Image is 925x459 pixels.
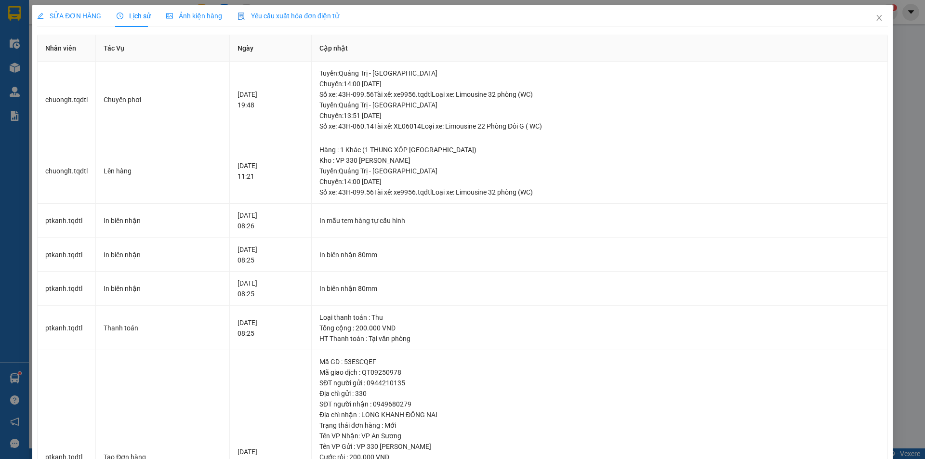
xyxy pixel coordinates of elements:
[319,323,880,333] div: Tổng cộng : 200.000 VND
[319,431,880,441] div: Tên VP Nhận: VP An Sương
[38,35,96,62] th: Nhân viên
[238,89,304,110] div: [DATE] 19:48
[319,100,880,131] div: Tuyến : Quảng Trị - [GEOGRAPHIC_DATA] Chuyến: 13:51 [DATE] Số xe: 43H-060.14 Tài xế: XE06014 Loại...
[104,249,222,260] div: In biên nhận
[166,12,222,20] span: Ảnh kiện hàng
[866,5,893,32] button: Close
[319,215,880,226] div: In mẫu tem hàng tự cấu hình
[38,204,96,238] td: ptkanh.tqdtl
[319,68,880,100] div: Tuyến : Quảng Trị - [GEOGRAPHIC_DATA] Chuyến: 14:00 [DATE] Số xe: 43H-099.56 Tài xế: xe9956.tqdtl...
[319,388,880,399] div: Địa chỉ gửi : 330
[104,215,222,226] div: In biên nhận
[319,378,880,388] div: SĐT người gửi : 0944210135
[238,160,304,182] div: [DATE] 11:21
[319,312,880,323] div: Loại thanh toán : Thu
[166,13,173,19] span: picture
[319,166,880,197] div: Tuyến : Quảng Trị - [GEOGRAPHIC_DATA] Chuyến: 14:00 [DATE] Số xe: 43H-099.56 Tài xế: xe9956.tqdtl...
[238,210,304,231] div: [DATE] 08:26
[319,367,880,378] div: Mã giao dịch : QT09250978
[117,13,123,19] span: clock-circle
[319,441,880,452] div: Tên VP Gửi : VP 330 [PERSON_NAME]
[96,35,230,62] th: Tác Vụ
[319,249,880,260] div: In biên nhận 80mm
[312,35,888,62] th: Cập nhật
[104,323,222,333] div: Thanh toán
[117,12,151,20] span: Lịch sử
[104,166,222,176] div: Lên hàng
[319,144,880,155] div: Hàng : 1 Khác (1 THUNG XÔP [GEOGRAPHIC_DATA])
[238,317,304,339] div: [DATE] 08:25
[319,356,880,367] div: Mã GD : 53ESCQEF
[104,283,222,294] div: In biên nhận
[230,35,312,62] th: Ngày
[38,62,96,138] td: chuonglt.tqdtl
[38,138,96,204] td: chuonglt.tqdtl
[319,409,880,420] div: Địa chỉ nhận : LONG KHANH ĐÔNG NAI
[319,399,880,409] div: SĐT người nhận : 0949680279
[319,333,880,344] div: HT Thanh toán : Tại văn phòng
[238,244,304,265] div: [DATE] 08:25
[238,12,339,20] span: Yêu cầu xuất hóa đơn điện tử
[238,278,304,299] div: [DATE] 08:25
[104,94,222,105] div: Chuyển phơi
[875,14,883,22] span: close
[38,306,96,351] td: ptkanh.tqdtl
[238,13,245,20] img: icon
[319,420,880,431] div: Trạng thái đơn hàng : Mới
[319,155,880,166] div: Kho : VP 330 [PERSON_NAME]
[38,238,96,272] td: ptkanh.tqdtl
[37,13,44,19] span: edit
[319,283,880,294] div: In biên nhận 80mm
[38,272,96,306] td: ptkanh.tqdtl
[37,12,101,20] span: SỬA ĐƠN HÀNG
